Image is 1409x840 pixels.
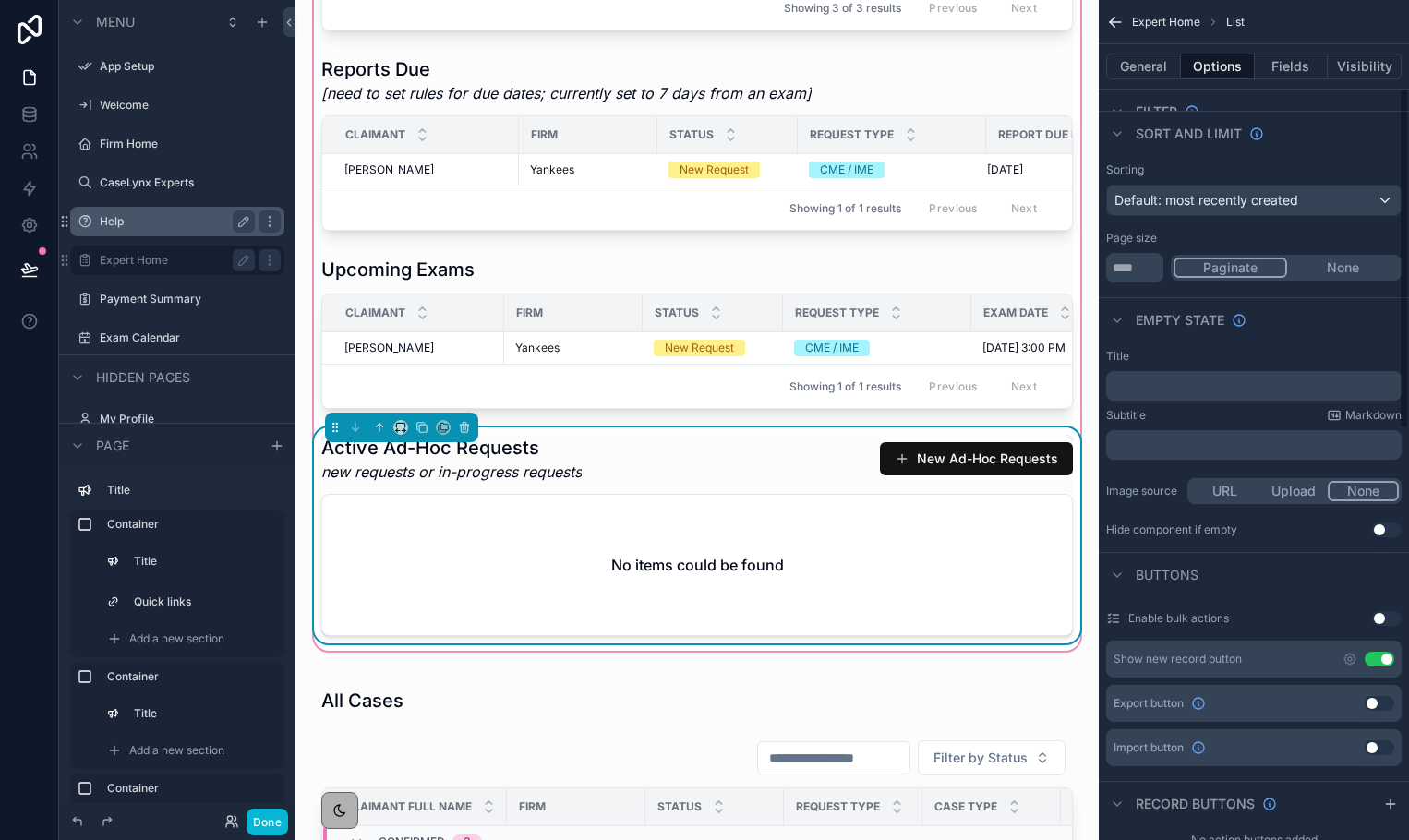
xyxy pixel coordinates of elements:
span: Page [96,437,129,455]
div: scrollable content [1106,430,1402,460]
div: Hide component if empty [1106,522,1237,537]
span: Sort And Limit [1136,125,1242,143]
span: Request Type [796,799,880,814]
button: Fields [1255,54,1329,79]
h2: No items could be found [611,554,784,576]
button: Options [1181,54,1255,79]
span: Export button [1114,696,1184,711]
label: Page size [1106,231,1157,246]
button: Visibility [1328,54,1402,79]
span: Request Type [795,306,879,320]
label: Welcome [100,98,281,113]
span: Import button [1114,740,1184,755]
em: new requests or in-progress requests [321,461,582,483]
span: Showing 3 of 3 results [784,1,901,16]
div: scrollable content [1106,371,1402,401]
span: Case Type [934,799,997,814]
button: Done [247,809,288,835]
a: [PERSON_NAME] [344,341,493,355]
label: Title [134,706,273,721]
button: URL [1190,481,1259,501]
span: Status [657,799,702,814]
span: Record buttons [1136,795,1255,813]
span: Status [655,306,699,320]
span: Expert Home [1132,15,1200,30]
label: Sorting [1106,162,1144,177]
label: Container [107,781,277,796]
label: Expert Home [100,253,247,268]
label: Image source [1106,484,1180,498]
label: Title [134,554,273,569]
span: Claimant Full Name [345,799,472,814]
label: Title [1106,349,1129,364]
button: Upload [1259,481,1329,501]
label: Help [100,214,247,229]
span: Firm [516,306,543,320]
label: App Setup [100,59,281,74]
button: Paginate [1174,258,1287,278]
label: Subtitle [1106,408,1146,423]
label: Quick links [134,594,273,609]
span: List [1226,15,1245,30]
label: Container [107,669,277,684]
span: Default: most recently created [1114,192,1298,208]
button: None [1287,258,1399,278]
span: Status [669,127,714,142]
h1: Active Ad-Hoc Requests [321,435,582,461]
span: [PERSON_NAME] [344,341,434,355]
a: [PERSON_NAME] [344,162,508,177]
span: Request Type [810,127,894,142]
span: Empty state [1136,311,1224,330]
button: General [1106,54,1181,79]
span: Hidden pages [96,368,190,387]
span: Menu [96,13,135,31]
span: Claimant [345,127,405,142]
label: Enable bulk actions [1128,611,1229,626]
button: New Ad-Hoc Requests [880,442,1073,475]
span: Report Due Date [998,127,1090,142]
span: Add a new section [129,743,224,758]
span: Add a new section [129,631,224,646]
span: Markdown [1345,408,1402,423]
span: Filter [1136,102,1177,121]
span: Claimant [345,306,405,320]
div: scrollable content [59,467,295,803]
span: Showing 1 of 1 results [789,379,901,394]
label: Firm Home [100,137,281,151]
label: My Profile [100,412,281,426]
label: Container [107,517,277,532]
span: [PERSON_NAME] [344,162,434,177]
div: Show new record button [1114,652,1242,666]
span: Buttons [1136,566,1198,584]
span: Showing 1 of 1 results [789,201,901,216]
label: Title [107,483,277,498]
label: Payment Summary [100,292,281,306]
button: None [1328,481,1399,501]
label: Exam Calendar [100,330,281,345]
a: Markdown [1327,408,1402,423]
label: CaseLynx Experts [100,175,281,190]
button: Default: most recently created [1106,185,1402,216]
span: Firm [531,127,558,142]
span: Exam Date [983,306,1048,320]
span: Firm [519,799,546,814]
